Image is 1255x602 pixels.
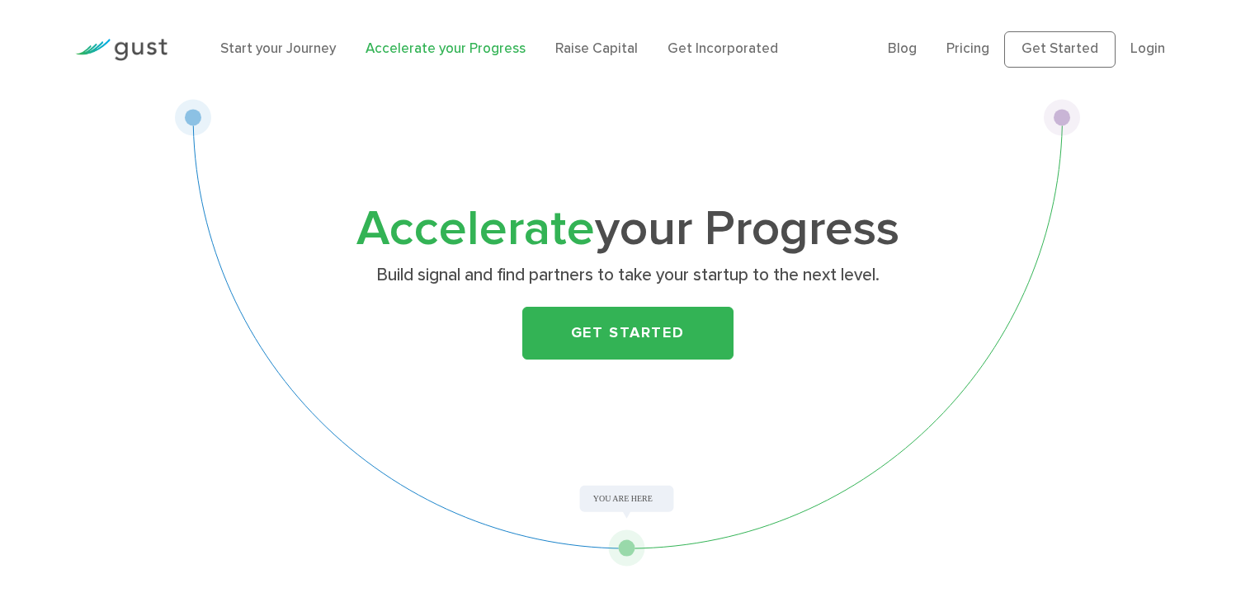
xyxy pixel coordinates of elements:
a: Get Incorporated [668,40,778,57]
span: Accelerate [356,200,595,258]
a: Start your Journey [220,40,336,57]
img: Gust Logo [75,39,167,61]
a: Get Started [1004,31,1116,68]
a: Accelerate your Progress [366,40,526,57]
a: Raise Capital [555,40,638,57]
p: Build signal and find partners to take your startup to the next level. [308,264,947,287]
a: Blog [888,40,917,57]
a: Pricing [946,40,989,57]
a: Login [1130,40,1165,57]
a: Get Started [522,307,734,360]
h1: your Progress [302,207,954,252]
